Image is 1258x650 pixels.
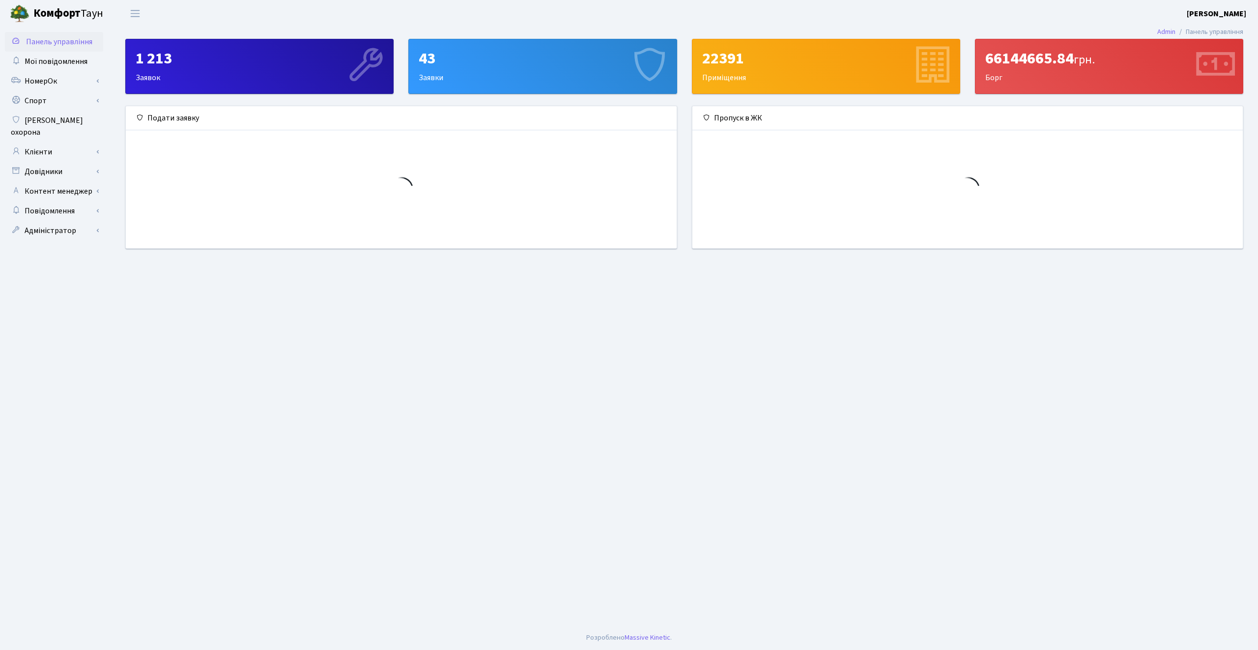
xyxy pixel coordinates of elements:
a: Адміністратор [5,221,103,240]
li: Панель управління [1175,27,1243,37]
a: Клієнти [5,142,103,162]
span: Панель управління [26,36,92,47]
div: 43 [419,49,666,68]
a: Контент менеджер [5,181,103,201]
a: Massive Kinetic [625,632,670,643]
a: Мої повідомлення [5,52,103,71]
a: Admin [1157,27,1175,37]
a: Повідомлення [5,201,103,221]
div: Подати заявку [126,106,677,130]
span: грн. [1074,51,1095,68]
a: Довідники [5,162,103,181]
div: Приміщення [692,39,960,93]
span: Мої повідомлення [25,56,87,67]
div: Заявки [409,39,676,93]
div: 22391 [702,49,950,68]
a: [PERSON_NAME] [1187,8,1246,20]
a: НомерОк [5,71,103,91]
a: [PERSON_NAME] охорона [5,111,103,142]
b: [PERSON_NAME] [1187,8,1246,19]
nav: breadcrumb [1143,22,1258,42]
button: Переключити навігацію [123,5,147,22]
span: Таун [33,5,103,22]
b: Комфорт [33,5,81,21]
div: 1 213 [136,49,383,68]
a: Панель управління [5,32,103,52]
div: Борг [975,39,1243,93]
div: Пропуск в ЖК [692,106,1243,130]
a: Спорт [5,91,103,111]
div: Заявок [126,39,393,93]
a: 22391Приміщення [692,39,960,94]
a: 1 213Заявок [125,39,394,94]
div: Розроблено . [586,632,672,643]
div: 66144665.84 [985,49,1233,68]
img: logo.png [10,4,29,24]
a: 43Заявки [408,39,677,94]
